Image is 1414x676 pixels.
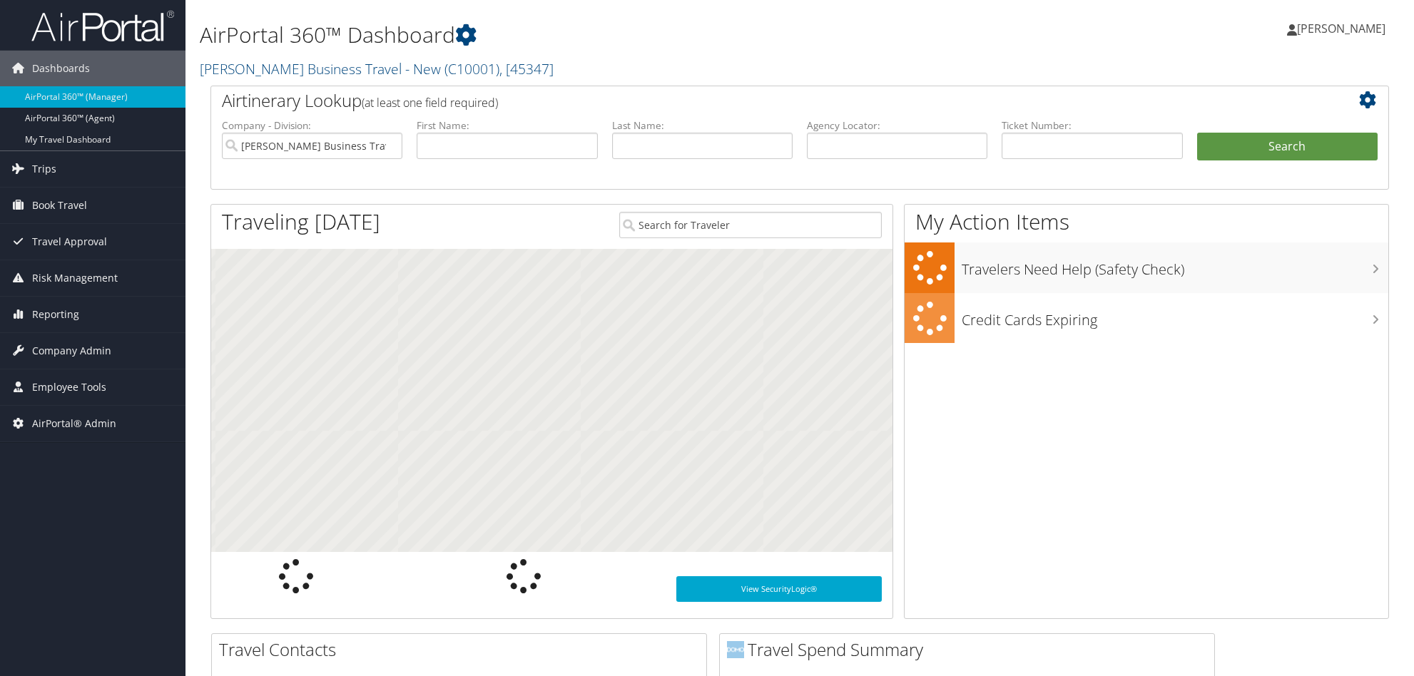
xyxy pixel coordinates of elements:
[676,576,882,602] a: View SecurityLogic®
[219,637,706,662] h2: Travel Contacts
[807,118,987,133] label: Agency Locator:
[727,637,1214,662] h2: Travel Spend Summary
[619,212,882,238] input: Search for Traveler
[1287,7,1400,50] a: [PERSON_NAME]
[444,59,499,78] span: ( C10001 )
[612,118,793,133] label: Last Name:
[31,9,174,43] img: airportal-logo.png
[32,333,111,369] span: Company Admin
[362,95,498,111] span: (at least one field required)
[905,293,1388,344] a: Credit Cards Expiring
[32,297,79,332] span: Reporting
[32,260,118,296] span: Risk Management
[962,252,1388,280] h3: Travelers Need Help (Safety Check)
[32,369,106,405] span: Employee Tools
[222,207,380,237] h1: Traveling [DATE]
[1002,118,1182,133] label: Ticket Number:
[962,303,1388,330] h3: Credit Cards Expiring
[32,51,90,86] span: Dashboards
[1197,133,1378,161] button: Search
[222,118,402,133] label: Company - Division:
[905,242,1388,293] a: Travelers Need Help (Safety Check)
[200,59,554,78] a: [PERSON_NAME] Business Travel - New
[499,59,554,78] span: , [ 45347 ]
[32,406,116,441] span: AirPortal® Admin
[32,224,107,260] span: Travel Approval
[1297,21,1385,36] span: [PERSON_NAME]
[32,151,56,187] span: Trips
[222,88,1280,113] h2: Airtinerary Lookup
[32,188,87,223] span: Book Travel
[417,118,597,133] label: First Name:
[905,207,1388,237] h1: My Action Items
[200,20,1000,50] h1: AirPortal 360™ Dashboard
[727,641,744,658] img: domo-logo.png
